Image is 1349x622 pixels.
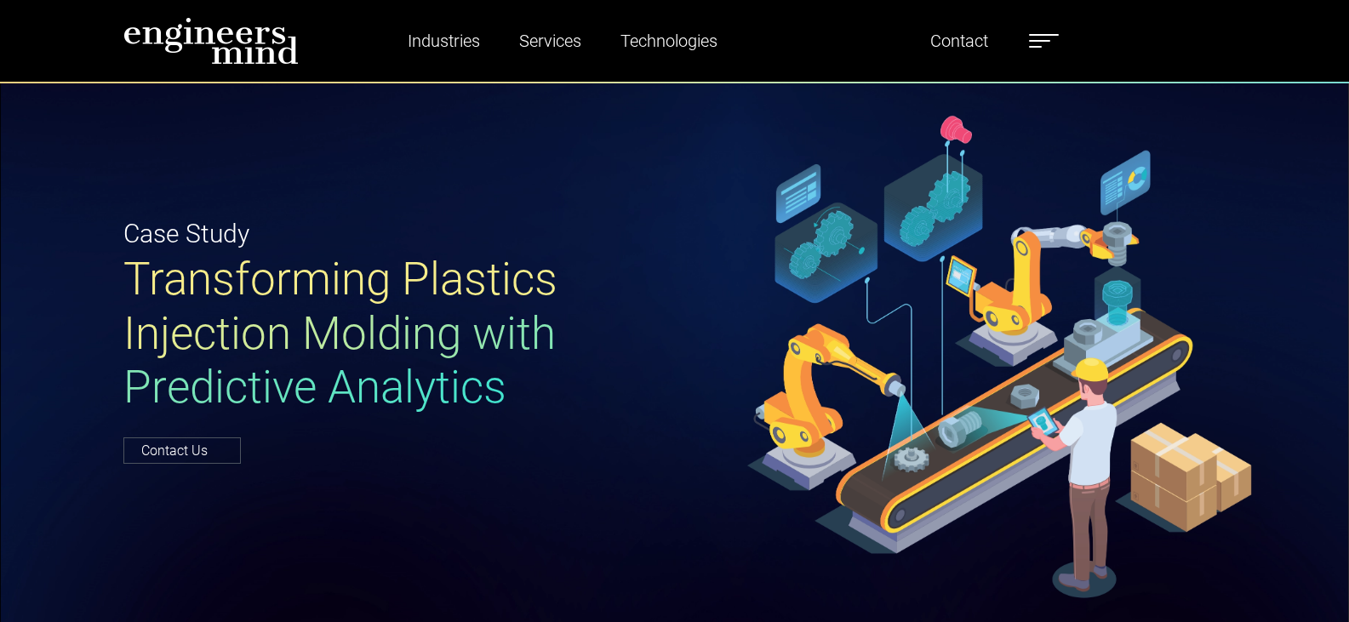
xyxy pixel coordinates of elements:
a: Contact [923,21,995,60]
a: Services [512,21,588,60]
a: Industries [401,21,487,60]
p: Case Study [123,214,665,253]
a: Technologies [614,21,724,60]
a: Contact Us [123,437,241,464]
img: logo [123,17,299,65]
span: Transforming Plastics Injection Molding with Predictive Analytics [123,253,557,414]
